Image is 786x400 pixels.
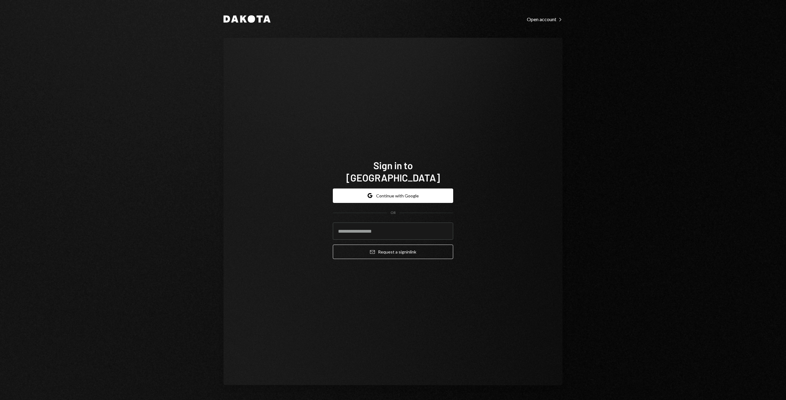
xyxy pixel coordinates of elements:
[391,210,396,215] div: OR
[441,227,448,235] keeper-lock: Open Keeper Popup
[333,159,453,184] h1: Sign in to [GEOGRAPHIC_DATA]
[333,245,453,259] button: Request a signinlink
[333,189,453,203] button: Continue with Google
[527,16,562,22] a: Open account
